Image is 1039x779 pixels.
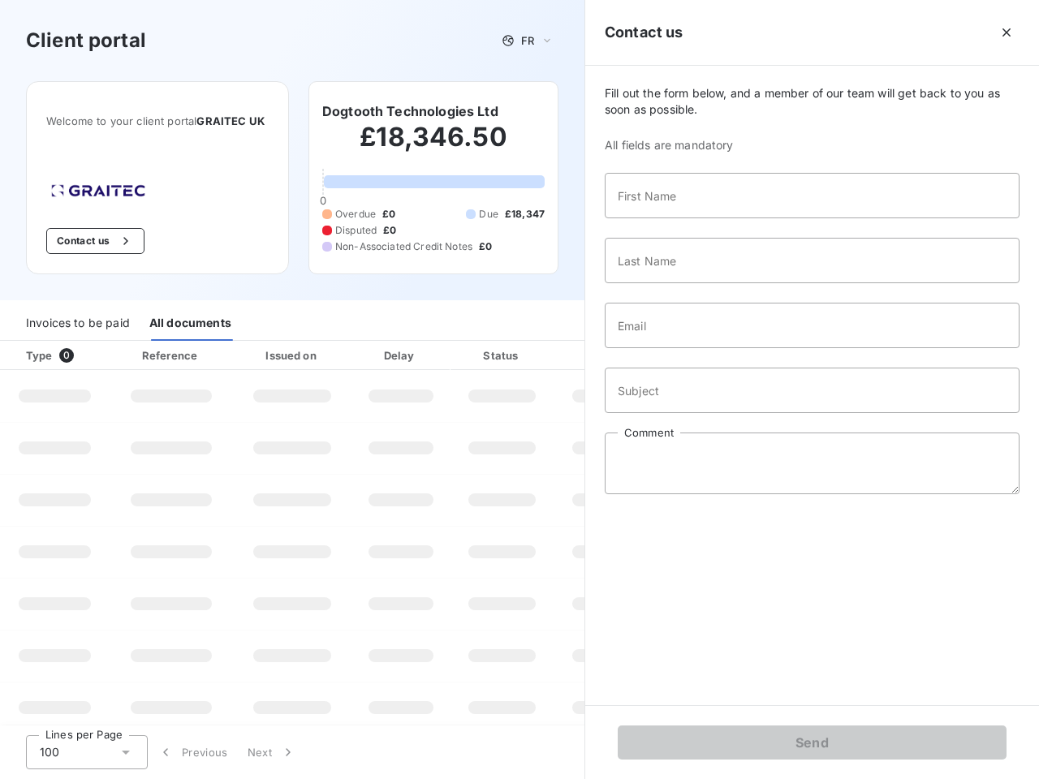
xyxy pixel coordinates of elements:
[618,725,1007,760] button: Send
[59,348,74,363] span: 0
[335,239,472,254] span: Non-Associated Credit Notes
[335,207,376,222] span: Overdue
[149,307,231,341] div: All documents
[383,223,396,238] span: £0
[605,238,1020,283] input: placeholder
[236,347,348,364] div: Issued on
[605,303,1020,348] input: placeholder
[46,114,269,127] span: Welcome to your client portal
[238,735,306,769] button: Next
[16,347,106,364] div: Type
[26,26,146,55] h3: Client portal
[46,179,150,202] img: Company logo
[26,307,130,341] div: Invoices to be paid
[355,347,447,364] div: Delay
[382,207,395,222] span: £0
[142,349,197,362] div: Reference
[322,121,545,170] h2: £18,346.50
[335,223,377,238] span: Disputed
[605,137,1020,153] span: All fields are mandatory
[479,207,498,222] span: Due
[505,207,545,222] span: £18,347
[479,239,492,254] span: £0
[557,347,661,364] div: Amount
[454,347,550,364] div: Status
[605,85,1020,118] span: Fill out the form below, and a member of our team will get back to you as soon as possible.
[320,194,326,207] span: 0
[605,368,1020,413] input: placeholder
[196,114,265,127] span: GRAITEC UK
[148,735,238,769] button: Previous
[40,744,59,760] span: 100
[46,228,144,254] button: Contact us
[605,173,1020,218] input: placeholder
[521,34,534,47] span: FR
[605,21,683,44] h5: Contact us
[322,101,498,121] h6: Dogtooth Technologies Ltd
